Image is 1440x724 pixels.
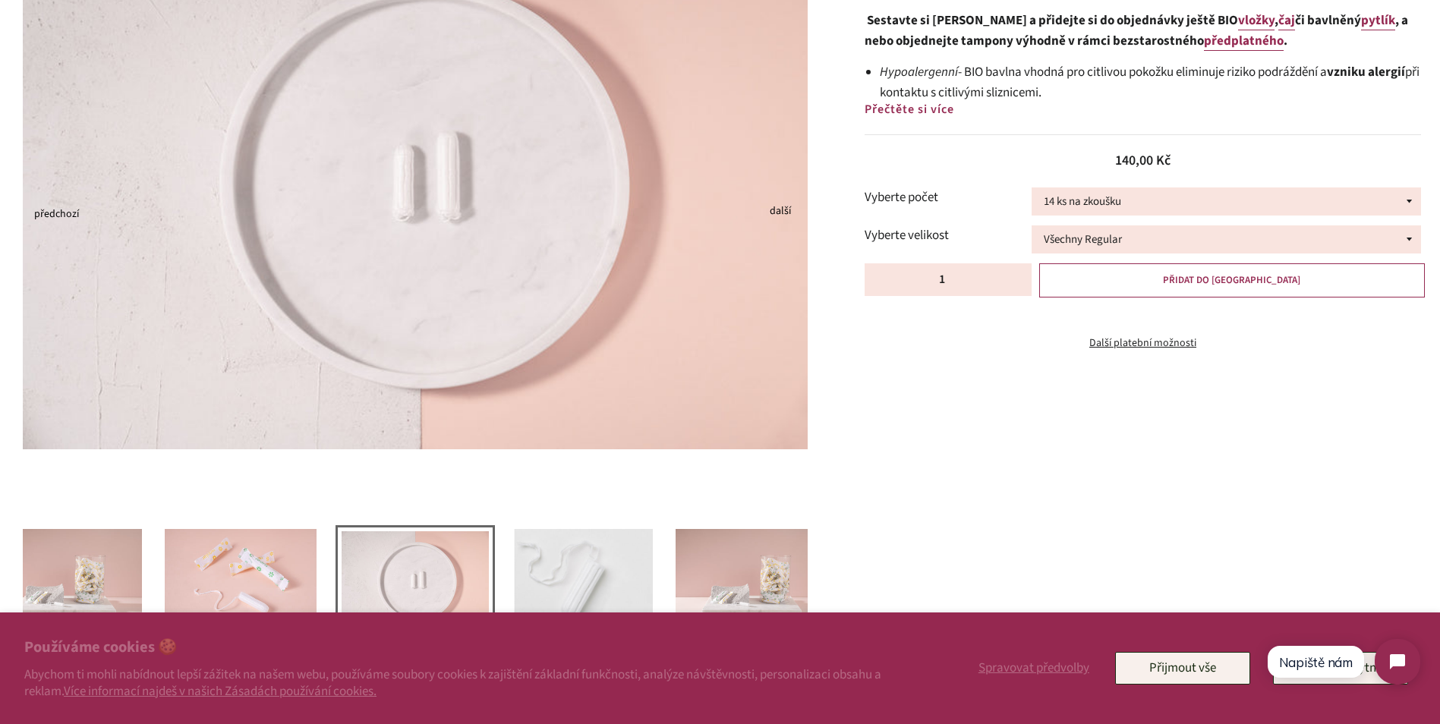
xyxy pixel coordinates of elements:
[1204,32,1284,51] a: předplatného
[24,637,906,659] h2: Používáme cookies 🍪
[880,62,1421,102] li: - BIO bavlna vhodná pro citlivou pokožku eliminuje riziko podráždění a
[1238,11,1275,30] a: vložky
[1039,263,1425,297] button: PŘIDAT DO [GEOGRAPHIC_DATA]
[978,659,1089,677] span: Spravovat předvolby
[865,225,1032,246] label: Vyberte velikost
[1115,151,1171,170] span: 140,00 Kč
[865,335,1421,352] a: Další platební možnosti
[880,63,958,81] em: Hypoalergenní
[865,187,1032,208] label: Vyberte počet
[1163,273,1300,287] span: PŘIDAT DO [GEOGRAPHIC_DATA]
[1361,11,1395,30] a: pytlík
[1327,63,1405,81] b: vzniku alergií
[770,211,777,214] button: Next
[514,529,653,635] img: Tampon-White_400x.jpg
[1253,626,1433,697] iframe: Tidio Chat
[1278,11,1295,30] a: čaj
[1115,652,1250,684] button: Přijmout vše
[342,531,489,633] img: TER07052_nahled_b277e6ec-631b-4977-b713-1cc67850f895_400x.jpg
[34,214,42,217] button: Previous
[975,652,1092,684] button: Spravovat předvolby
[865,101,954,118] span: Přečtěte si více
[64,682,377,700] a: Více informací najdeš v našich Zásadách používání cookies.
[165,529,317,635] img: TER06099_nahled_400x.jpg
[865,11,1408,51] strong: Sestavte si [PERSON_NAME] a přidejte si do objednávky ještě BIO , či bavlněný , a nebo objednejte...
[24,666,906,700] p: Abychom ti mohli nabídnout lepší zážitek na našem webu, používáme soubory cookies k zajištění zák...
[676,529,827,635] img: TER07008_nahled_cfd02d5d-4436-44de-82e2-ee22d3490172_400x.jpg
